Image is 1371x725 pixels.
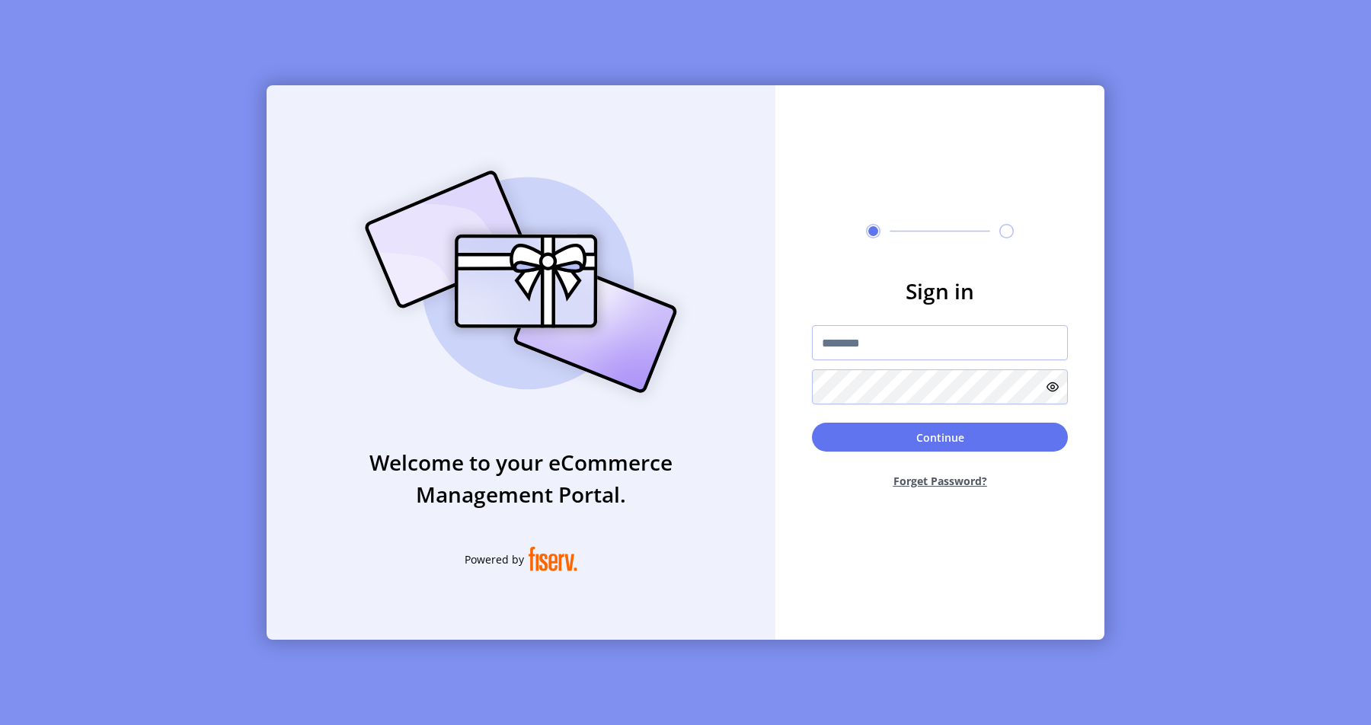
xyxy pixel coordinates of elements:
[342,154,700,410] img: card_Illustration.svg
[812,423,1068,452] button: Continue
[812,461,1068,501] button: Forget Password?
[267,446,775,510] h3: Welcome to your eCommerce Management Portal.
[812,275,1068,307] h3: Sign in
[465,551,524,567] span: Powered by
